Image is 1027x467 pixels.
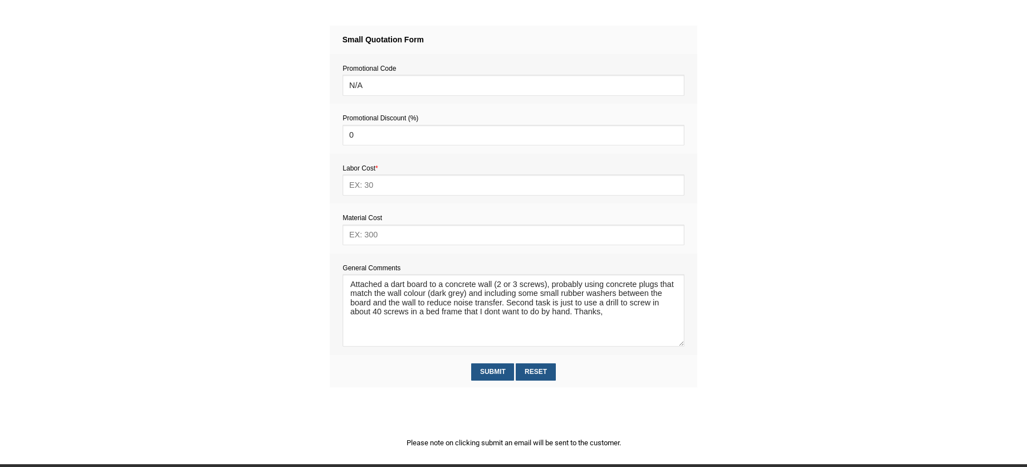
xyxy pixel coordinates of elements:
span: Promotional Discount (%) [343,114,418,122]
input: EX: 300 [343,225,684,245]
span: General Comments [343,264,400,272]
span: Material Cost [343,214,382,222]
input: Reset [516,363,555,381]
span: Promotional Code [343,65,396,72]
span: Labor Cost [343,164,378,172]
input: EX: 30 [343,174,684,195]
input: Submit [471,363,514,381]
strong: Small Quotation Form [343,35,424,44]
p: Please note on clicking submit an email will be sent to the customer. [330,437,697,449]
